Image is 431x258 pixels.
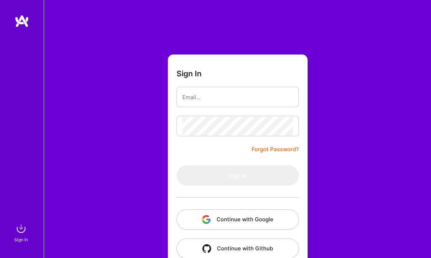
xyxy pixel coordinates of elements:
[15,15,29,28] img: logo
[182,88,293,106] input: Email...
[202,244,211,253] img: icon
[177,165,299,186] button: Sign In
[14,221,28,236] img: sign in
[202,215,211,224] img: icon
[252,145,299,154] a: Forgot Password?
[14,236,28,243] div: Sign In
[177,209,299,230] button: Continue with Google
[15,221,28,243] a: sign inSign In
[177,69,202,78] h3: Sign In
